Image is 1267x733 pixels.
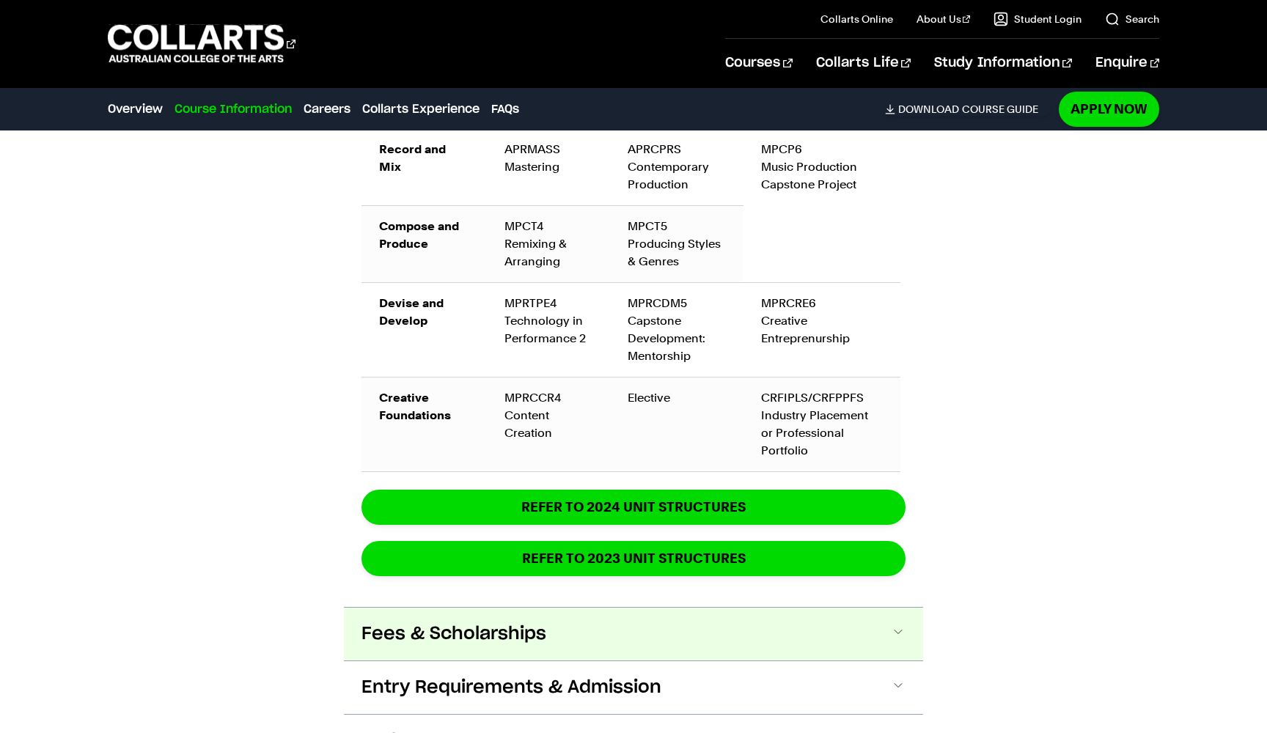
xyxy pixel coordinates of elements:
td: APRCPRS Contemporary Production [610,129,743,206]
strong: REFER TO 2023 UNIT STRUCTURES [522,550,746,567]
td: Elective [610,377,743,472]
a: Apply Now [1059,92,1159,126]
a: Study Information [934,39,1072,87]
td: MPRCCR4 Content Creation [487,377,610,472]
td: MPRCRE6 Creative Entreprenurship [743,283,900,377]
a: Collarts Life [816,39,911,87]
a: Search [1105,12,1159,26]
span: Entry Requirements & Admission [361,676,661,699]
a: Careers [304,100,350,118]
td: APRMASS Mastering [487,129,610,206]
a: About Us [917,12,971,26]
td: MPCT5 Producing Styles & Genres [610,206,743,283]
td: MPCT4 Remixing & Arranging [487,206,610,283]
span: Fees & Scholarships [361,622,546,646]
div: CRFIPLS/CRFPPFS Industry Placement or Professional Portfolio [761,389,883,460]
a: REFER TO 2024 unit structures [361,490,906,524]
a: Collarts Online [820,12,893,26]
a: Courses [725,39,792,87]
strong: Record and Mix [379,142,446,174]
div: MPRTPE4 Technology in Performance 2 [504,295,592,347]
div: Go to homepage [108,23,295,65]
a: Course Information [175,100,292,118]
a: Overview [108,100,163,118]
div: MPRCDM5 Capstone Development: Mentorship [628,295,726,365]
a: FAQs [491,100,519,118]
strong: Creative Foundations [379,391,451,422]
strong: Devise and Develop [379,296,444,328]
button: Entry Requirements & Admission [344,661,923,714]
a: Collarts Experience [362,100,480,118]
a: Student Login [994,12,1081,26]
span: Download [898,103,959,116]
a: Enquire [1095,39,1159,87]
button: Fees & Scholarships [344,608,923,660]
a: DownloadCourse Guide [885,103,1050,116]
td: MPCP6 Music Production Capstone Project [743,129,900,283]
strong: Compose and Produce [379,219,459,251]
